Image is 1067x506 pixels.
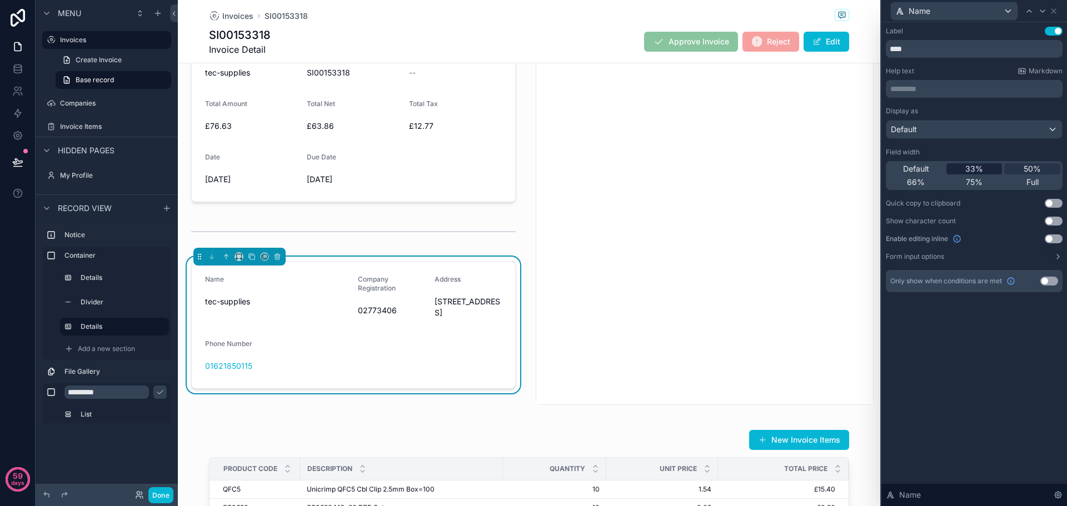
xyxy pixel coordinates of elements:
span: 02773406 [358,305,426,316]
label: Details [81,322,160,331]
label: Notice [64,231,167,239]
span: 33% [965,163,983,174]
button: Form input options [886,252,1063,261]
a: Base record [56,71,171,89]
span: 50% [1024,163,1041,174]
h1: SI00153318 [209,27,271,43]
span: Hidden pages [58,145,114,156]
label: Container [64,251,167,260]
span: Markdown [1029,67,1063,76]
button: Name [890,2,1018,21]
span: 66% [907,177,925,188]
div: Show character count [886,217,956,226]
span: tec-supplies [205,296,349,307]
p: days [11,475,24,490]
a: Markdown [1018,67,1063,76]
span: [STREET_ADDRESS] [435,296,502,318]
span: Name [205,275,224,283]
span: 75% [966,177,983,188]
span: Name [899,489,921,500]
span: Default [891,124,917,135]
span: Base record [76,76,114,84]
span: Unit Price [660,464,697,473]
label: File Gallery [64,367,167,376]
label: List [81,410,164,419]
a: Companies [42,94,171,112]
div: scrollable content [886,80,1063,98]
span: Description [307,464,352,473]
span: Invoice Detail [209,43,271,56]
span: Company Registration [358,275,396,292]
label: Form input options [886,252,944,261]
span: Add a new section [78,344,135,353]
span: Phone Number [205,339,252,348]
span: Address [435,275,461,283]
a: My Profile [42,167,171,184]
span: Enable editing inline [886,234,948,243]
a: Invoices [42,31,171,49]
a: SI00153318 [265,11,308,22]
a: Create Invoice [56,51,171,69]
label: Field width [886,148,920,157]
label: Invoice Items [60,122,169,131]
span: Record view [58,203,112,214]
label: Invoices [60,36,164,44]
span: Name [909,6,930,17]
label: Companies [60,99,169,108]
button: Done [148,487,173,503]
a: 01621850115 [205,360,252,372]
span: Invoices [222,11,253,22]
div: scrollable content [36,221,178,423]
button: Edit [804,32,849,52]
div: Quick copy to clipboard [886,199,960,208]
a: Invoice Items [42,118,171,136]
div: Label [886,27,903,36]
label: Divider [81,298,164,307]
span: Menu [58,8,81,19]
span: Only show when conditions are met [890,277,1002,285]
p: 59 [13,470,23,482]
label: Details [81,273,164,282]
span: Quantity [550,464,585,473]
span: Total Price [784,464,827,473]
span: Full [1026,177,1039,188]
label: Display as [886,107,918,116]
span: Product Code [223,464,277,473]
span: Create Invoice [76,56,122,64]
label: Help text [886,67,914,76]
label: My Profile [60,171,169,180]
button: Default [886,120,1063,139]
span: Default [903,163,929,174]
a: Invoices [209,11,253,22]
